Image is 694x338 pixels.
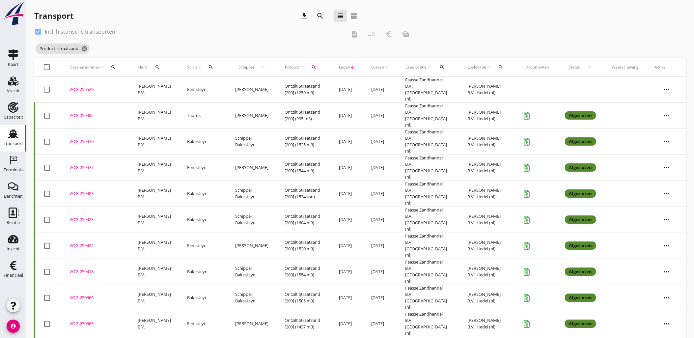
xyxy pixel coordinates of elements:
div: Afgesloten [565,137,596,146]
div: Afgesloten [565,215,596,224]
span: Laadlocatie [405,64,427,70]
td: [PERSON_NAME] B.V. [130,207,179,233]
td: [PERSON_NAME] B.V., Hedel (nl) [459,181,517,207]
i: more_horiz [657,184,676,203]
td: Faasse Zandhandel B.V., [GEOGRAPHIC_DATA] (nl) [397,155,459,181]
div: VOG-250529 [69,86,122,93]
i: arrow_upward [299,65,305,70]
td: Eemsteyn [179,155,227,181]
div: Afgesloten [565,111,596,120]
td: Bakesteyn [179,207,227,233]
i: search [311,65,317,70]
i: more_horiz [657,289,676,307]
td: [DATE] [363,259,397,285]
div: Afgesloten [565,163,596,172]
td: [DATE] [331,311,363,337]
td: [DATE] [331,259,363,285]
td: Ontzilt Straatzand [200] (1525 m3) [277,128,331,155]
td: [DATE] [363,181,397,207]
td: [PERSON_NAME] B.V. [130,181,179,207]
td: Schipper Bakesteyn [227,207,277,233]
div: Transport [34,11,73,21]
i: arrow_upward [427,65,433,70]
td: [DATE] [363,77,397,103]
td: [PERSON_NAME] B.V. [130,128,179,155]
td: [PERSON_NAME] B.V., Hedel (nl) [459,311,517,337]
span: Schip [187,64,197,70]
div: Transport [4,141,23,146]
span: Product [285,64,299,70]
td: Taurus [179,102,227,128]
i: cancel [81,45,88,52]
div: Afgesloten [565,320,596,328]
td: [DATE] [331,102,363,128]
td: Bakesteyn [179,181,227,207]
td: [PERSON_NAME] B.V. [130,285,179,311]
td: [PERSON_NAME] B.V. [130,311,179,337]
i: arrow_upward [583,65,596,70]
i: arrow_downward [350,65,355,70]
td: [PERSON_NAME] [227,311,277,337]
td: [PERSON_NAME] B.V., Hedel (nl) [459,128,517,155]
td: Faasse Zandhandel B.V., [GEOGRAPHIC_DATA] (nl) [397,77,459,103]
div: VOG-250366 [69,295,122,301]
div: Klant [138,59,171,75]
div: Terminals [4,168,23,172]
i: download [300,12,308,20]
i: arrow_upward [258,65,269,70]
td: Schipper Bakesteyn [227,181,277,207]
td: [PERSON_NAME] [227,102,277,128]
i: more_horiz [657,263,676,281]
div: Acties [654,64,678,70]
div: VOG-250423 [69,216,122,223]
td: [PERSON_NAME] B.V., Hedel (nl) [459,102,517,128]
td: Bakesteyn [179,285,227,311]
i: more_horiz [657,132,676,151]
i: view_agenda [350,12,358,20]
div: VOG-250422 [69,242,122,249]
td: [DATE] [331,155,363,181]
td: [PERSON_NAME] B.V. [130,155,179,181]
div: VOG-250482 [69,112,122,119]
div: Relatie [7,220,20,225]
td: Ontzilt Straatzand [200] (1250 m3) [277,77,331,103]
div: Capaciteit [4,115,23,119]
div: VOG-250476 [69,138,122,145]
td: [PERSON_NAME] B.V., Hedel (nl) [459,155,517,181]
td: Bakesteyn [179,128,227,155]
td: [DATE] [363,102,397,128]
i: more_horiz [657,80,676,99]
i: search [316,12,324,20]
td: [PERSON_NAME] B.V. [130,77,179,103]
td: [DATE] [331,128,363,155]
td: Schipper Bakesteyn [227,128,277,155]
td: [PERSON_NAME] B.V. [130,102,179,128]
td: [DATE] [331,77,363,103]
td: Eemsteyn [179,77,227,103]
td: Ontzilt Straatzand [200] (1544 m3) [277,155,331,181]
div: Inzicht [7,247,20,251]
td: Faasse Zandhandel B.V., [GEOGRAPHIC_DATA] (nl) [397,102,459,128]
td: Ontzilt Straatzand [200] (1520 m3) [277,233,331,259]
td: [PERSON_NAME] B.V., Hedel (nl) [459,285,517,311]
td: [DATE] [331,233,363,259]
label: Incl. historische transporten [45,28,115,35]
div: VOG-250365 [69,321,122,327]
span: Lossen [371,64,384,70]
td: [DATE] [363,128,397,155]
td: [PERSON_NAME] [227,77,277,103]
td: [DATE] [331,207,363,233]
div: Kaart [8,62,18,67]
td: [PERSON_NAME] B.V. [130,259,179,285]
td: Faasse Zandhandel B.V., [GEOGRAPHIC_DATA] (nl) [397,285,459,311]
i: search [439,65,445,70]
td: Ontzilt Straatzand [200] (995 m3) [277,102,331,128]
i: account_circle [7,320,20,333]
td: [DATE] [363,311,397,337]
i: search [208,65,213,70]
i: search [155,65,160,70]
div: Berichten [4,194,23,198]
td: [DATE] [363,155,397,181]
td: Faasse Zandhandel B.V., [GEOGRAPHIC_DATA] (nl) [397,181,459,207]
i: more_horiz [657,211,676,229]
